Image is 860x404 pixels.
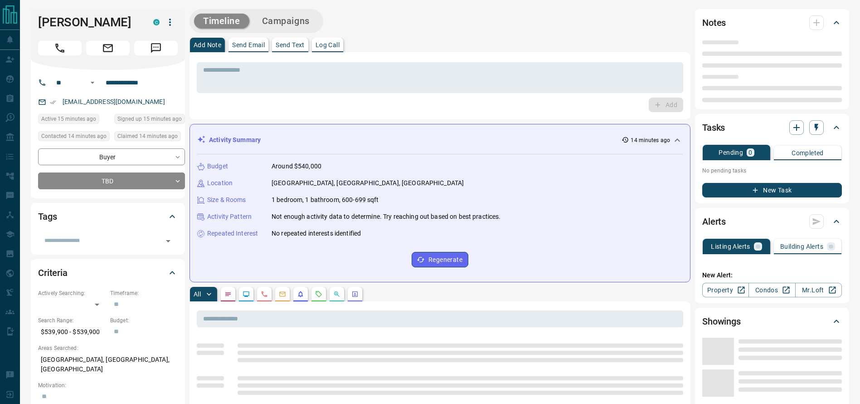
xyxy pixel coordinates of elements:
svg: Emails [279,291,286,298]
p: Around $540,000 [272,162,321,171]
span: Active 15 minutes ago [41,114,96,123]
div: condos.ca [153,19,160,25]
div: Wed Oct 15 2025 [114,114,185,127]
button: Open [162,235,175,247]
p: Activity Pattern [207,212,252,222]
div: Wed Oct 15 2025 [38,114,110,127]
p: 14 minutes ago [631,136,670,144]
svg: Opportunities [333,291,340,298]
p: No pending tasks [702,164,842,177]
div: Criteria [38,262,178,284]
p: Location [207,178,233,188]
p: Pending [719,149,743,156]
p: Building Alerts [780,243,823,250]
h2: Criteria [38,266,68,280]
p: [GEOGRAPHIC_DATA], [GEOGRAPHIC_DATA], [GEOGRAPHIC_DATA] [38,352,178,377]
p: Timeframe: [110,289,178,297]
p: Motivation: [38,381,178,389]
span: Signed up 15 minutes ago [117,114,182,123]
p: Send Text [276,42,305,48]
div: Activity Summary14 minutes ago [197,132,683,148]
span: Email [86,41,130,55]
svg: Email Verified [50,99,56,105]
button: Regenerate [412,252,468,267]
button: Timeline [194,14,249,29]
h2: Showings [702,314,741,329]
svg: Listing Alerts [297,291,304,298]
a: Property [702,283,749,297]
svg: Agent Actions [351,291,359,298]
p: All [194,291,201,297]
p: 1 bedroom, 1 bathroom, 600-699 sqft [272,195,379,205]
svg: Calls [261,291,268,298]
h2: Alerts [702,214,726,229]
p: 0 [748,149,752,156]
h1: [PERSON_NAME] [38,15,140,30]
p: No repeated interests identified [272,229,361,238]
a: [EMAIL_ADDRESS][DOMAIN_NAME] [63,98,165,105]
div: Tags [38,206,178,227]
p: Send Email [232,42,265,48]
p: Not enough activity data to determine. Try reaching out based on best practices. [272,212,501,222]
a: Condos [748,283,795,297]
p: New Alert: [702,271,842,280]
p: Budget [207,162,228,171]
p: Listing Alerts [711,243,750,250]
svg: Requests [315,291,322,298]
div: Alerts [702,211,842,232]
p: Search Range: [38,316,106,325]
p: Log Call [316,42,340,48]
a: Mr.Loft [795,283,842,297]
span: Contacted 14 minutes ago [41,132,107,141]
p: [GEOGRAPHIC_DATA], [GEOGRAPHIC_DATA], [GEOGRAPHIC_DATA] [272,178,464,188]
svg: Lead Browsing Activity [243,291,250,298]
div: Showings [702,310,842,332]
div: Buyer [38,148,185,165]
div: Wed Oct 15 2025 [114,131,185,144]
span: Call [38,41,82,55]
span: Claimed 14 minutes ago [117,132,178,141]
p: Budget: [110,316,178,325]
p: Actively Searching: [38,289,106,297]
h2: Tasks [702,120,725,135]
div: TBD [38,172,185,189]
svg: Notes [224,291,232,298]
button: New Task [702,183,842,197]
p: Add Note [194,42,221,48]
div: Wed Oct 15 2025 [38,131,110,144]
div: Tasks [702,117,842,138]
span: Message [134,41,178,55]
p: Completed [792,150,824,156]
p: Areas Searched: [38,344,178,352]
div: Notes [702,12,842,34]
h2: Tags [38,209,57,224]
p: $539,900 - $539,900 [38,325,106,340]
button: Open [87,77,98,88]
h2: Notes [702,15,726,30]
p: Repeated Interest [207,229,258,238]
p: Size & Rooms [207,195,246,205]
button: Campaigns [253,14,319,29]
p: Activity Summary [209,135,261,145]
